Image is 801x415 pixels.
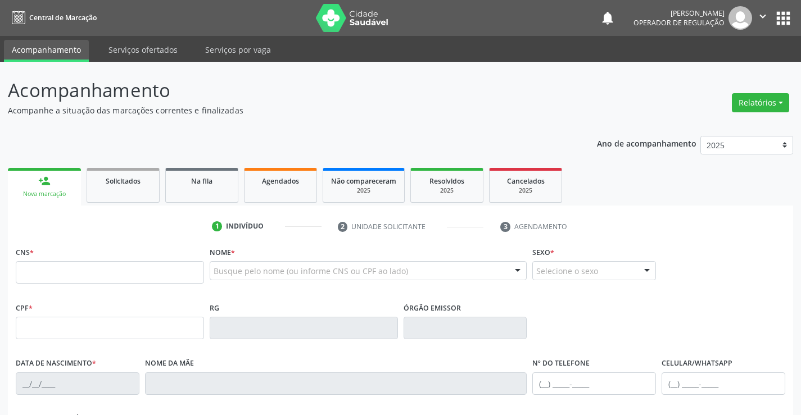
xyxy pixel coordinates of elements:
div: person_add [38,175,51,187]
button:  [752,6,773,30]
img: img [728,6,752,30]
input: (__) _____-_____ [532,372,656,395]
p: Acompanhe a situação das marcações correntes e finalizadas [8,104,558,116]
div: 2025 [419,186,475,195]
div: [PERSON_NAME] [633,8,725,18]
label: Nome [210,244,235,261]
label: CPF [16,299,33,317]
a: Central de Marcação [8,8,97,27]
label: Celular/WhatsApp [662,355,732,372]
span: Agendados [262,176,299,186]
a: Serviços por vaga [197,40,279,60]
span: Não compareceram [331,176,396,186]
div: 1 [212,221,222,231]
label: Sexo [532,244,554,261]
div: Nova marcação [16,190,73,198]
input: __/__/____ [16,372,139,395]
a: Serviços ofertados [101,40,185,60]
input: (__) _____-_____ [662,372,785,395]
button: apps [773,8,793,28]
label: Órgão emissor [404,299,461,317]
span: Selecione o sexo [536,265,598,277]
label: RG [210,299,219,317]
button: notifications [600,10,616,26]
span: Solicitados [106,176,141,186]
div: Indivíduo [226,221,264,231]
span: Busque pelo nome (ou informe CNS ou CPF ao lado) [214,265,408,277]
label: Nº do Telefone [532,355,590,372]
div: 2025 [497,186,554,195]
label: Nome da mãe [145,355,194,372]
a: Acompanhamento [4,40,89,62]
label: CNS [16,244,34,261]
i:  [757,10,769,22]
button: Relatórios [732,93,789,112]
span: Central de Marcação [29,13,97,22]
span: Resolvidos [429,176,464,186]
span: Cancelados [507,176,545,186]
p: Ano de acompanhamento [597,136,696,150]
label: Data de nascimento [16,355,96,372]
div: 2025 [331,186,396,195]
span: Na fila [191,176,212,186]
span: Operador de regulação [633,18,725,28]
p: Acompanhamento [8,76,558,104]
